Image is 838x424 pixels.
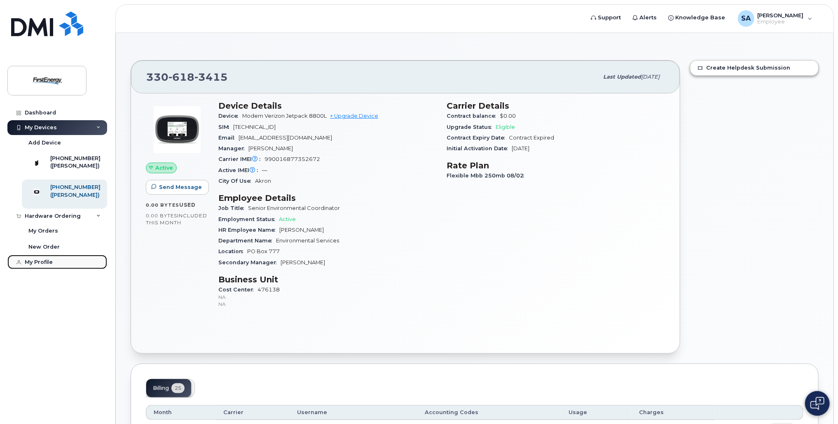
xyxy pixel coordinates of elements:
span: SIM [218,124,233,130]
span: Eligible [496,124,515,130]
span: 330 [146,71,228,83]
button: Send Message [146,180,209,195]
h3: Business Unit [218,275,437,284]
span: Carrier IMEI [218,156,265,162]
span: [DATE] [512,145,529,151]
span: Active [155,164,173,172]
span: City Of Use [218,178,255,184]
span: Last updated [603,74,641,80]
span: Modem Verizon Jetpack 8800L [242,113,327,119]
span: Contract Expired [509,135,554,141]
span: used [179,202,196,208]
span: Secondary Manager [218,259,281,266]
a: + Upgrade Device [330,113,378,119]
span: 476138 [218,287,437,308]
span: Flexible Mbb 250mb 08/02 [447,172,528,179]
span: [DATE] [641,74,660,80]
span: Environmental Services [276,238,339,244]
span: Department Name [218,238,276,244]
img: Open chat [810,397,824,410]
th: Usage [562,405,632,420]
span: Akron [255,178,271,184]
span: Contract balance [447,113,500,119]
span: Job Title [218,205,248,211]
span: [EMAIL_ADDRESS][DOMAIN_NAME] [239,135,332,141]
span: [PERSON_NAME] [281,259,325,266]
th: Username [290,405,418,420]
span: [PERSON_NAME] [248,145,293,151]
span: 0.00 Bytes [146,213,177,219]
span: Contract Expiry Date [447,135,509,141]
span: Email [218,135,239,141]
th: Charges [632,405,715,420]
span: HR Employee Name [218,227,279,233]
span: Send Message [159,183,202,191]
span: Active [279,216,296,222]
span: Device [218,113,242,119]
h3: Device Details [218,101,437,111]
th: Accounting Codes [417,405,562,420]
h3: Employee Details [218,193,437,203]
span: 618 [169,71,194,83]
span: Location [218,248,247,254]
a: Create Helpdesk Submission [691,61,818,75]
p: NA [218,294,437,301]
img: image20231002-3703462-zs44o9.jpeg [152,105,202,154]
span: Active IMEI [218,167,262,173]
p: NA [218,301,437,308]
span: PO Box 777 [247,248,280,254]
span: 0.00 Bytes [146,202,179,208]
span: 990016877352672 [265,156,320,162]
th: Month [146,405,216,420]
span: [PERSON_NAME] [279,227,324,233]
span: Manager [218,145,248,151]
th: Carrier [216,405,290,420]
span: Upgrade Status [447,124,496,130]
h3: Rate Plan [447,161,665,170]
span: 3415 [194,71,228,83]
span: Senior Environmental Coordinator [248,205,340,211]
span: $0.00 [500,113,516,119]
span: [TECHNICAL_ID] [233,124,276,130]
span: Cost Center [218,287,257,293]
span: Initial Activation Date [447,145,512,151]
span: Employment Status [218,216,279,222]
span: — [262,167,267,173]
h3: Carrier Details [447,101,665,111]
